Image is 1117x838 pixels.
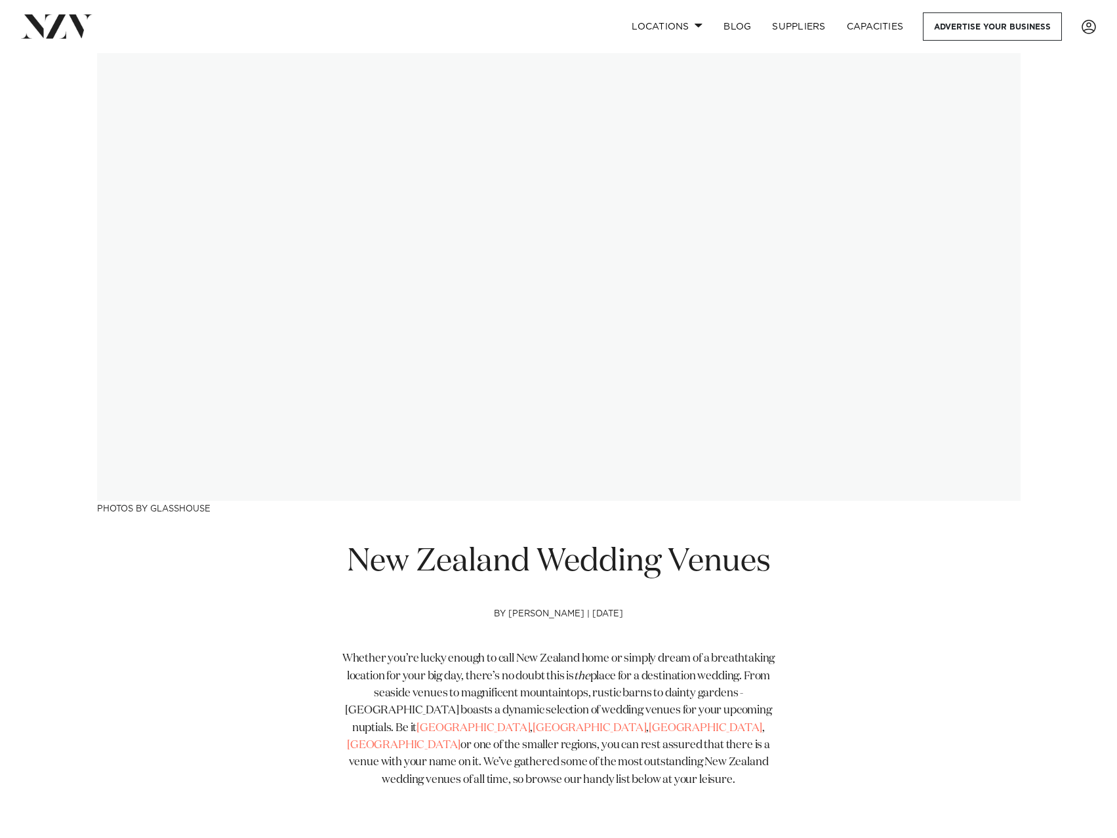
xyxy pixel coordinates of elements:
a: [GEOGRAPHIC_DATA] [416,723,530,734]
img: nzv-logo.png [21,14,92,38]
a: [GEOGRAPHIC_DATA] [347,740,460,751]
span: Whether you’re lucky enough to call New Zealand home or simply dream of a breathtaking location f... [342,653,775,681]
h1: New Zealand Wedding Venues [335,542,783,583]
span: place for a destination wedding. From seaside venues to magnificent mountaintops, rustic barns to... [345,671,771,786]
span: the [574,671,590,682]
h4: by [PERSON_NAME] | [DATE] [335,609,783,651]
a: [GEOGRAPHIC_DATA] [649,723,762,734]
a: [GEOGRAPHIC_DATA] [533,723,646,734]
h3: Photos by Glasshouse [97,501,1021,515]
a: BLOG [713,12,762,41]
a: Advertise your business [923,12,1062,41]
a: SUPPLIERS [762,12,836,41]
a: Capacities [836,12,914,41]
a: Locations [621,12,713,41]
